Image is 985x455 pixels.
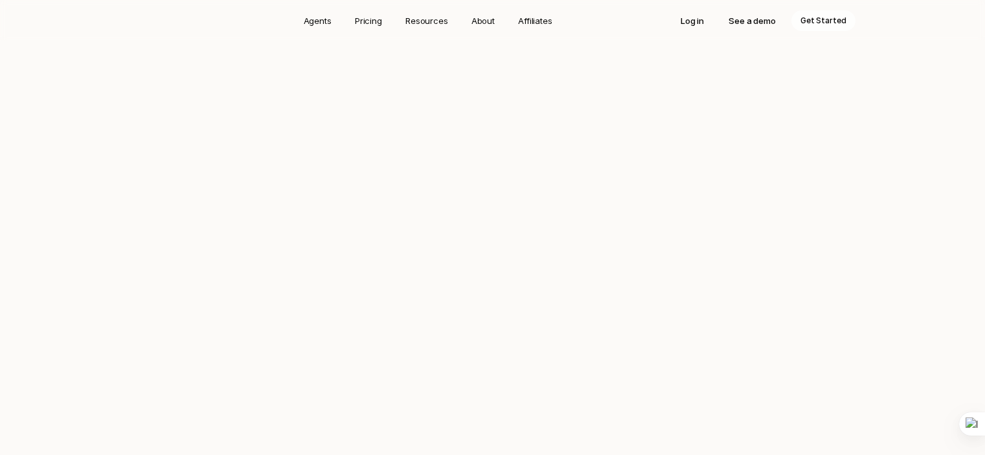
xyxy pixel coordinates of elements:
p: See a demo [729,14,776,27]
p: AI Agents to automate the for . From trade intelligence, demand forecasting, lead generation, lea... [311,111,674,179]
a: See a demo [719,10,785,31]
a: Get Started [791,10,855,31]
p: Get Started [800,14,846,27]
p: Affiliates [518,14,552,27]
h1: AI Agents for Physical Commodity Traders [208,23,778,96]
a: Watch Demo [496,197,571,220]
p: Resources [405,14,448,27]
p: Pricing [355,14,382,27]
a: About [464,10,503,31]
strong: entire Lead-to-Cash cycle [451,113,596,126]
p: Agents [304,14,332,27]
p: Log in [681,14,704,27]
p: Watch Demo [508,202,560,215]
a: Resources [398,10,456,31]
a: Pricing [347,10,390,31]
a: Agents [296,10,339,31]
a: Get Started [414,197,486,220]
a: Affiliates [510,10,560,31]
a: Log in [672,10,713,31]
p: Get Started [425,202,475,215]
p: About [471,14,495,27]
